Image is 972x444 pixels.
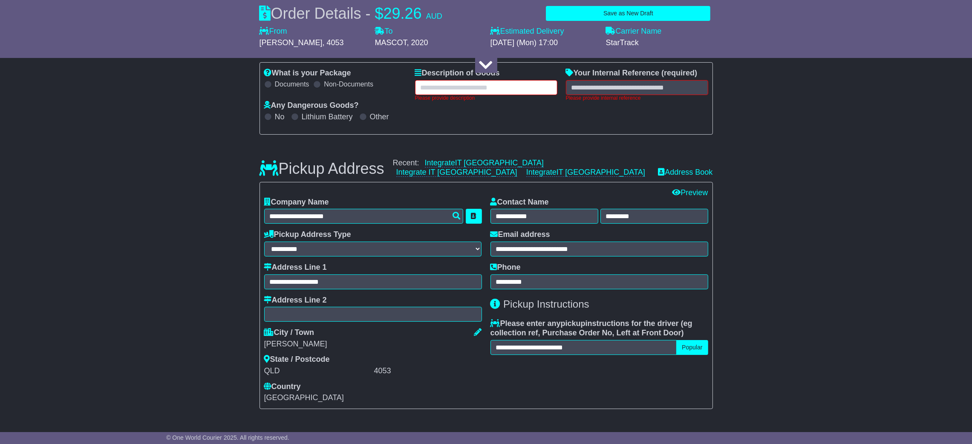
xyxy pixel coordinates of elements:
[490,38,597,48] div: [DATE] (Mon) 17:00
[503,298,589,310] span: Pickup Instructions
[561,319,586,328] span: pickup
[302,112,353,122] label: Lithium Battery
[566,69,698,78] label: Your Internal Reference (required)
[264,263,327,272] label: Address Line 1
[566,95,708,101] div: Please provide internal reference
[396,168,517,177] a: Integrate IT [GEOGRAPHIC_DATA]
[490,230,550,239] label: Email address
[264,198,329,207] label: Company Name
[425,159,544,167] a: IntegrateIT [GEOGRAPHIC_DATA]
[264,69,351,78] label: What is your Package
[260,4,442,23] div: Order Details -
[426,12,442,20] span: AUD
[264,296,327,305] label: Address Line 2
[415,69,500,78] label: Description of Goods
[393,159,650,177] div: Recent:
[490,319,692,337] span: eg collection ref, Purchase Order No, Left at Front Door
[374,366,482,376] div: 4053
[370,112,389,122] label: Other
[264,393,344,402] span: [GEOGRAPHIC_DATA]
[546,6,710,21] button: Save as New Draft
[264,382,301,392] label: Country
[658,168,712,177] a: Address Book
[275,80,309,88] label: Documents
[260,27,287,36] label: From
[490,198,549,207] label: Contact Name
[264,328,314,337] label: City / Town
[260,160,384,177] h3: Pickup Address
[264,101,359,110] label: Any Dangerous Goods?
[606,27,662,36] label: Carrier Name
[384,5,422,22] span: 29.26
[264,366,372,376] div: QLD
[375,27,393,36] label: To
[415,95,557,101] div: Please provide description
[407,38,428,47] span: , 2020
[324,80,373,88] label: Non-Documents
[490,263,521,272] label: Phone
[676,340,708,355] button: Popular
[275,112,285,122] label: No
[260,38,323,47] span: [PERSON_NAME]
[526,168,645,177] a: IntegrateIT [GEOGRAPHIC_DATA]
[264,230,351,239] label: Pickup Address Type
[375,5,384,22] span: $
[323,38,344,47] span: , 4053
[264,355,330,364] label: State / Postcode
[166,434,289,441] span: © One World Courier 2025. All rights reserved.
[490,319,708,337] label: Please enter any instructions for the driver ( )
[375,38,407,47] span: MASCOT
[606,38,713,48] div: StarTrack
[264,340,482,349] div: [PERSON_NAME]
[490,27,597,36] label: Estimated Delivery
[672,188,708,197] a: Preview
